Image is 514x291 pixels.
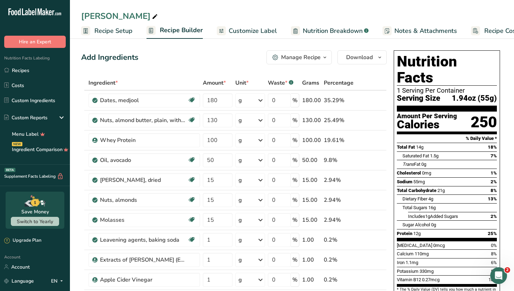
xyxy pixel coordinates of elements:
[413,231,421,236] span: 12g
[7,122,133,142] div: Send us a message
[100,216,187,224] div: Molasses
[491,153,497,158] span: 7%
[402,222,430,227] span: Sugar Alcohol
[302,176,321,184] div: 15.00
[415,251,429,256] span: 110mg
[324,116,354,125] div: 25.49%
[31,99,95,105] span: Rate your conversation
[402,162,420,167] span: Fat
[14,62,126,73] p: How can we help?
[266,50,332,64] button: Manage Recipe
[238,156,242,164] div: g
[70,218,105,246] button: Help
[10,148,130,162] button: Search for help
[324,276,354,284] div: 0.2%
[120,11,133,24] div: Close
[422,170,431,176] span: 0mg
[14,201,117,216] div: How Subscription Upgrades Work on [DOMAIN_NAME]
[420,269,434,274] span: 330mg
[491,243,497,248] span: 0%
[81,52,138,63] div: Add Ingredients
[302,276,321,284] div: 1.00
[41,236,65,241] span: Messages
[491,214,497,219] span: 2%
[324,79,354,87] span: Percentage
[491,179,497,184] span: 2%
[383,23,457,39] a: Notes & Attachments
[324,96,354,105] div: 35.29%
[9,236,25,241] span: Home
[397,243,432,248] span: [MEDICAL_DATA]
[14,181,117,196] div: How to Print Your Labels & Choose the Right Printer
[4,114,48,121] div: Custom Reports
[491,188,497,193] span: 8%
[5,168,15,172] div: BETA
[238,216,242,224] div: g
[238,176,242,184] div: g
[302,136,321,144] div: 100.00
[14,128,117,136] div: Send us a message
[4,237,41,244] div: Upgrade Plan
[100,196,187,204] div: Nuts, almonds
[337,50,387,64] button: Download
[491,251,497,256] span: 8%
[324,216,354,224] div: 2.94%
[10,178,130,198] div: How to Print Your Labels & Choose the Right Printer
[397,113,457,120] div: Amount Per Serving
[281,53,321,62] div: Manage Recipe
[94,26,133,36] span: Recipe Setup
[302,196,321,204] div: 15.00
[324,256,354,264] div: 0.2%
[51,277,66,285] div: EN
[302,116,321,125] div: 130.00
[303,26,363,36] span: Nutrition Breakdown
[425,214,430,219] span: 1g
[431,222,436,227] span: 0g
[471,113,497,132] div: 250
[324,176,354,184] div: 2.94%
[88,11,102,25] img: Profile image for Reem
[488,144,497,150] span: 18%
[100,156,187,164] div: Oil, avocado
[238,236,242,244] div: g
[268,79,293,87] div: Waste
[7,82,133,119] div: Recent messageProfile image for AyaRate your conversation[PERSON_NAME]•1h ago
[31,106,72,113] div: [PERSON_NAME]
[217,23,277,39] a: Customize Label
[14,99,28,113] img: Profile image for Aya
[433,243,445,248] span: 0mcg
[100,176,187,184] div: [PERSON_NAME], dried
[14,88,126,95] div: Recent message
[302,156,321,164] div: 50.00
[100,96,187,105] div: Dates, medjool
[73,106,93,113] div: • 1h ago
[402,153,429,158] span: Saturated Fat
[4,275,34,287] a: Language
[430,153,438,158] span: 1.5g
[14,168,117,175] div: Hire an Expert Services
[397,179,412,184] span: Sodium
[397,277,421,282] span: Vitamin B12
[397,251,414,256] span: Calcium
[7,93,133,119] div: Profile image for AyaRate your conversation[PERSON_NAME]•1h ago
[402,196,427,201] span: Dietary Fiber
[491,170,497,176] span: 1%
[35,218,70,246] button: Messages
[488,231,497,236] span: 25%
[397,231,412,236] span: Protein
[81,10,159,22] div: [PERSON_NAME]
[116,236,129,241] span: News
[490,267,507,284] iframe: Intercom live chat
[238,116,242,125] div: g
[428,196,433,201] span: 4g
[291,23,369,39] a: Nutrition Breakdown
[160,26,203,35] span: Recipe Builder
[10,165,130,178] div: Hire an Expert Services
[105,218,140,246] button: News
[397,188,436,193] span: Total Carbohydrate
[406,260,418,265] span: 1.1mg
[238,96,242,105] div: g
[147,22,203,39] a: Recipe Builder
[422,277,440,282] span: 0.27mcg
[100,256,187,264] div: Extracts of [PERSON_NAME] (E392)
